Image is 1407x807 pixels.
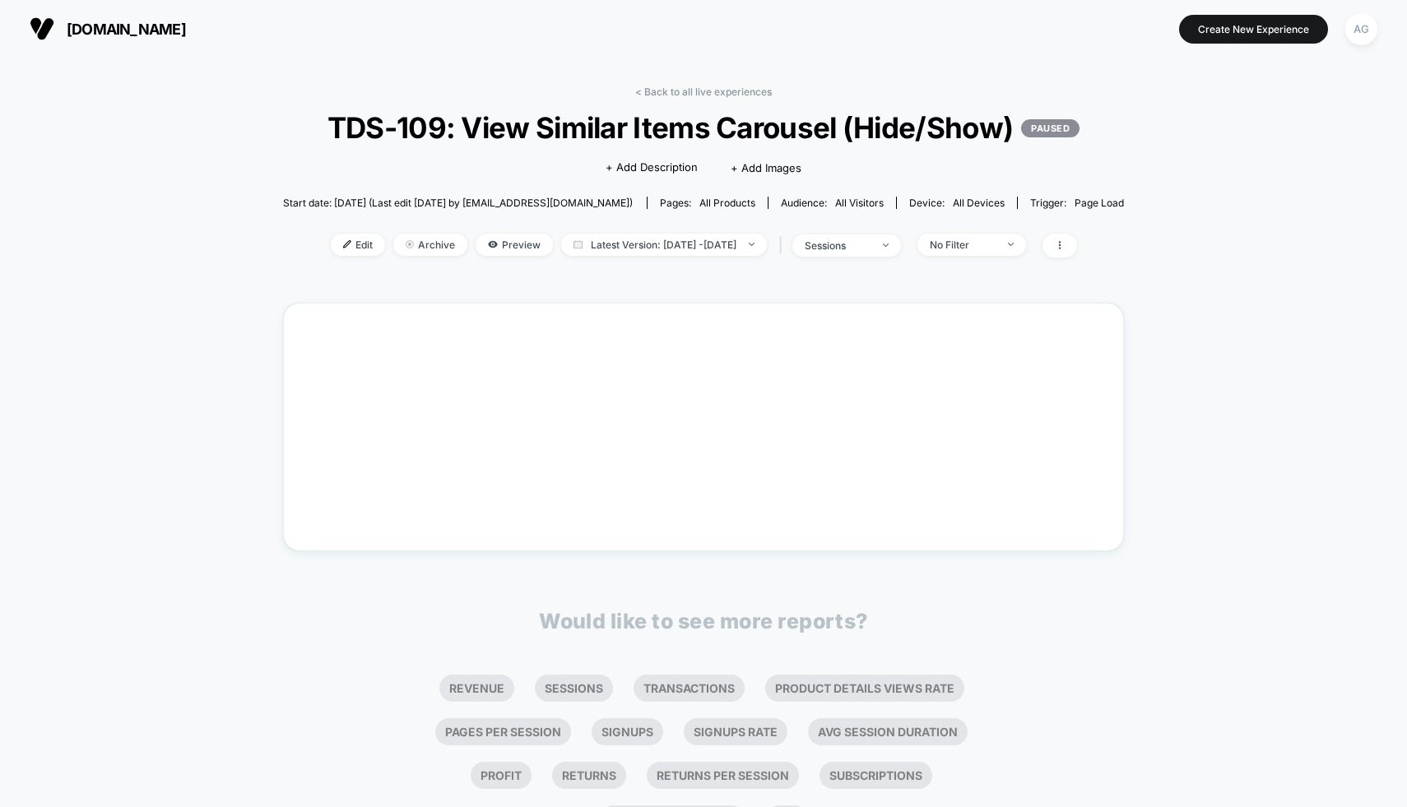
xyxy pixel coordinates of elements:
[808,718,968,745] li: Avg Session Duration
[896,197,1017,209] span: Device:
[476,234,553,256] span: Preview
[552,762,626,789] li: Returns
[684,718,787,745] li: Signups Rate
[471,762,532,789] li: Profit
[749,243,755,246] img: end
[1030,197,1124,209] div: Trigger:
[1008,243,1014,246] img: end
[25,16,191,42] button: [DOMAIN_NAME]
[30,16,54,41] img: Visually logo
[765,675,964,702] li: Product Details Views Rate
[635,86,772,98] a: < Back to all live experiences
[883,243,889,247] img: end
[835,197,884,209] span: All Visitors
[439,675,514,702] li: Revenue
[820,762,932,789] li: Subscriptions
[406,240,414,248] img: end
[325,110,1082,145] span: TDS-109: View Similar Items Carousel (Hide/Show)
[573,240,583,248] img: calendar
[775,234,792,257] span: |
[930,239,996,251] div: No Filter
[1021,119,1080,137] p: PAUSED
[699,197,755,209] span: all products
[331,234,385,256] span: Edit
[561,234,767,256] span: Latest Version: [DATE] - [DATE]
[1340,12,1382,46] button: AG
[592,718,663,745] li: Signups
[1075,197,1124,209] span: Page Load
[731,161,801,174] span: + Add Images
[343,240,351,248] img: edit
[634,675,745,702] li: Transactions
[539,609,868,633] p: Would like to see more reports?
[660,197,755,209] div: Pages:
[435,718,571,745] li: Pages Per Session
[953,197,1005,209] span: all devices
[67,21,186,38] span: [DOMAIN_NAME]
[606,160,698,176] span: + Add Description
[535,675,613,702] li: Sessions
[1345,13,1377,45] div: AG
[805,239,871,252] div: sessions
[647,762,799,789] li: Returns Per Session
[283,197,633,209] span: Start date: [DATE] (Last edit [DATE] by [EMAIL_ADDRESS][DOMAIN_NAME])
[781,197,884,209] div: Audience:
[393,234,467,256] span: Archive
[1179,15,1328,44] button: Create New Experience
